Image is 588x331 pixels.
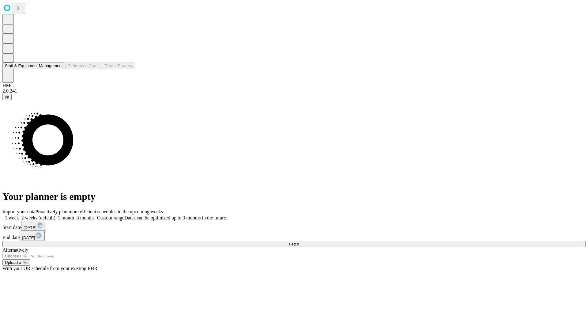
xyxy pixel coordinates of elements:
span: Proactively plan more efficient schedules in the upcoming weeks. [36,209,164,214]
div: Start date [2,221,586,231]
span: Fetch [289,242,299,246]
button: Preference Cards [65,63,102,69]
button: [DATE] [21,221,46,231]
span: 3 months [77,215,95,220]
button: @ [2,94,12,100]
div: 2.0.241 [2,88,586,94]
button: Tenant Params [102,63,134,69]
h1: Your planner is empty [2,191,586,202]
button: Fetch [2,241,586,247]
span: With your OR schedule from your existing EHR [2,266,97,271]
span: @ [5,95,9,99]
span: Custom range [97,215,124,220]
span: 2 weeks (default) [21,215,55,220]
span: 1 month [58,215,74,220]
span: Alternatively [2,247,28,253]
button: Staff & Equipment Management [2,63,65,69]
div: HMC [2,83,586,88]
span: [DATE] [24,225,36,230]
button: Upload a file [2,259,30,266]
span: 1 week [5,215,19,220]
span: Dates can be optimized up to 3 months in the future. [124,215,227,220]
span: [DATE] [22,235,35,240]
div: End date [2,231,586,241]
button: [DATE] [20,231,45,241]
span: Import your data [2,209,36,214]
